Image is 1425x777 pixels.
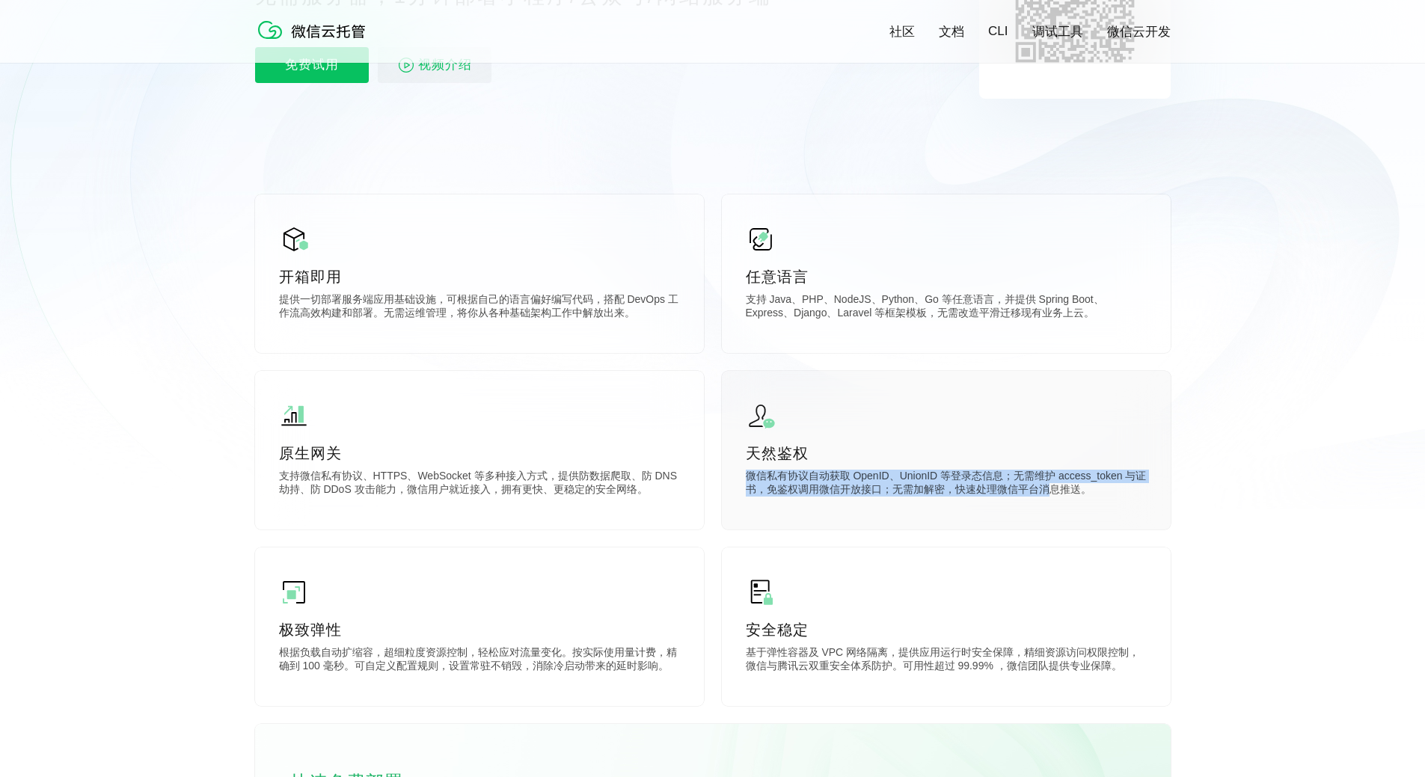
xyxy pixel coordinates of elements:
a: 微信云开发 [1107,23,1171,40]
p: 支持微信私有协议、HTTPS、WebSocket 等多种接入方式，提供防数据爬取、防 DNS 劫持、防 DDoS 攻击能力，微信用户就近接入，拥有更快、更稳定的安全网络。 [279,470,680,500]
img: video_play.svg [397,56,415,74]
a: 微信云托管 [255,34,375,47]
p: 极致弹性 [279,619,680,640]
a: 调试工具 [1032,23,1083,40]
a: 文档 [939,23,964,40]
p: 原生网关 [279,443,680,464]
p: 任意语言 [746,266,1147,287]
span: 视频介绍 [418,47,472,83]
p: 免费试用 [255,47,369,83]
p: 提供一切部署服务端应用基础设施，可根据自己的语言偏好编写代码，搭配 DevOps 工作流高效构建和部署。无需运维管理，将你从各种基础架构工作中解放出来。 [279,293,680,323]
p: 天然鉴权 [746,443,1147,464]
p: 安全稳定 [746,619,1147,640]
p: 根据负载自动扩缩容，超细粒度资源控制，轻松应对流量变化。按实际使用量计费，精确到 100 毫秒。可自定义配置规则，设置常驻不销毁，消除冷启动带来的延时影响。 [279,646,680,676]
img: 微信云托管 [255,15,375,45]
p: 支持 Java、PHP、NodeJS、Python、Go 等任意语言，并提供 Spring Boot、Express、Django、Laravel 等框架模板，无需改造平滑迁移现有业务上云。 [746,293,1147,323]
p: 微信私有协议自动获取 OpenID、UnionID 等登录态信息；无需维护 access_token 与证书，免鉴权调用微信开放接口；无需加解密，快速处理微信平台消息推送。 [746,470,1147,500]
p: 开箱即用 [279,266,680,287]
a: CLI [988,24,1008,39]
a: 社区 [889,23,915,40]
p: 基于弹性容器及 VPC 网络隔离，提供应用运行时安全保障，精细资源访问权限控制，微信与腾讯云双重安全体系防护。可用性超过 99.99% ，微信团队提供专业保障。 [746,646,1147,676]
